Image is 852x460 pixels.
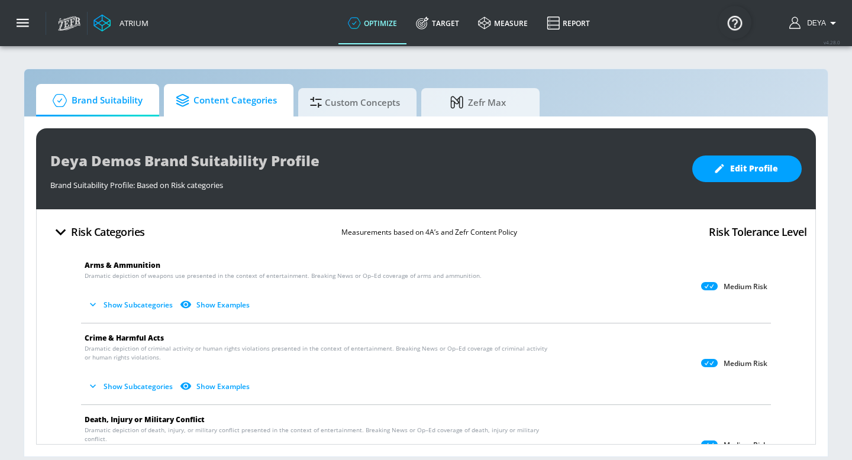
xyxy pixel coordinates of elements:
span: Content Categories [176,86,277,115]
a: Report [537,2,599,44]
span: Death, Injury or Military Conflict [85,414,205,425]
span: Dramatic depiction of criminal activity or human rights violations presented in the context of en... [85,344,549,362]
span: Custom Concepts [310,88,400,116]
button: Open Resource Center [718,6,751,39]
span: v 4.28.0 [824,39,840,46]
button: Show Examples [177,295,254,315]
span: Dramatic depiction of weapons use presented in the context of entertainment. Breaking News or Op–... [85,271,482,280]
a: optimize [338,2,406,44]
p: Medium Risk [724,282,767,291]
p: Medium Risk [724,359,767,368]
span: Brand Suitability [48,86,143,115]
div: Atrium [115,18,149,28]
a: Target [406,2,469,44]
button: Show Examples [177,377,254,396]
a: measure [469,2,537,44]
p: Measurements based on 4A’s and Zefr Content Policy [341,226,517,238]
button: Show Subcategories [85,377,177,396]
div: Brand Suitability Profile: Based on Risk categories [50,174,680,190]
span: Zefr Max [433,88,523,116]
button: Risk Categories [46,218,150,246]
span: Edit Profile [716,161,778,176]
span: Crime & Harmful Acts [85,333,164,343]
span: Dramatic depiction of death, injury, or military conflict presented in the context of entertainme... [85,426,549,443]
span: Arms & Ammunition [85,260,160,270]
p: Medium Risk [724,440,767,450]
button: Edit Profile [692,156,802,182]
h4: Risk Categories [71,223,145,240]
button: Deya [789,16,840,30]
a: Atrium [93,14,149,32]
h4: Risk Tolerance Level [709,223,806,240]
button: Show Subcategories [85,295,177,315]
span: Deya [802,19,826,27]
